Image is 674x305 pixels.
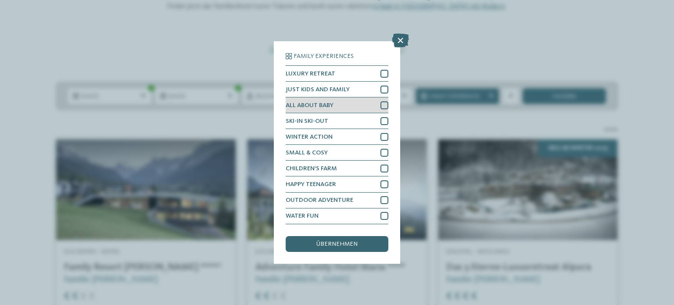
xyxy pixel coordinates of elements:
span: Family Experiences [294,53,354,59]
span: HAPPY TEENAGER [286,181,336,187]
span: LUXURY RETREAT [286,71,335,77]
span: ALL ABOUT BABY [286,102,333,108]
span: WATER FUN [286,213,319,219]
span: CHILDREN’S FARM [286,165,337,172]
span: SKI-IN SKI-OUT [286,118,328,124]
span: OUTDOOR ADVENTURE [286,197,353,203]
span: übernehmen [316,241,358,247]
span: JUST KIDS AND FAMILY [286,86,350,93]
span: SMALL & COSY [286,150,328,156]
span: WINTER ACTION [286,134,333,140]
